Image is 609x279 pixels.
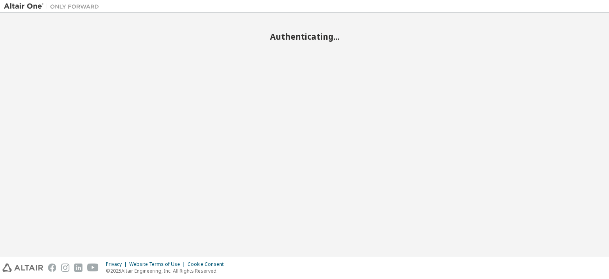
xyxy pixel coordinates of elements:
[106,261,129,267] div: Privacy
[61,264,69,272] img: instagram.svg
[106,267,228,274] p: © 2025 Altair Engineering, Inc. All Rights Reserved.
[129,261,188,267] div: Website Terms of Use
[4,31,605,42] h2: Authenticating...
[2,264,43,272] img: altair_logo.svg
[4,2,103,10] img: Altair One
[188,261,228,267] div: Cookie Consent
[87,264,99,272] img: youtube.svg
[48,264,56,272] img: facebook.svg
[74,264,82,272] img: linkedin.svg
